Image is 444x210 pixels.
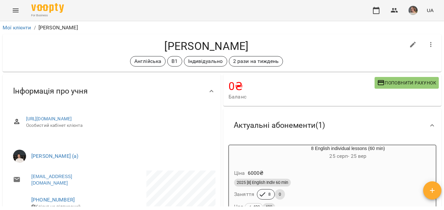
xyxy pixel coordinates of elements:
[171,57,178,65] p: B1
[188,57,223,65] p: Індивідуально
[3,74,221,108] div: Інформація про учня
[31,13,64,18] span: For Business
[31,197,75,203] a: [PHONE_NUMBER]
[13,150,26,163] img: Мірошник Михайло Павлович (а)
[31,173,105,186] a: [EMAIL_ADDRESS][DOMAIN_NAME]
[408,6,418,15] img: 579a670a21908ba1ed2e248daec19a77.jpeg
[130,56,166,67] div: Англійська
[275,191,285,197] span: 0
[13,86,88,96] span: Інформація про учня
[427,7,434,14] span: UA
[248,169,264,177] p: 6000 ₴
[134,57,161,65] p: Англійська
[260,145,436,161] div: 8 English individual lessons (60 min)
[38,24,78,32] p: [PERSON_NAME]
[229,145,260,161] div: 8 English individual lessons (60 min)
[329,153,366,159] span: 25 серп - 25 вер
[3,24,31,31] a: Мої клієнти
[8,39,405,53] h4: [PERSON_NAME]
[167,56,182,67] div: B1
[229,80,375,93] h4: 0 ₴
[8,3,23,18] button: Menu
[26,116,72,121] a: [URL][DOMAIN_NAME]
[229,56,283,67] div: 2 рази на тиждень
[3,24,441,32] nav: breadcrumb
[424,4,436,16] button: UA
[234,190,254,199] h6: Заняття
[375,77,439,89] button: Поповнити рахунок
[34,24,36,32] li: /
[264,191,274,197] span: 8
[223,109,441,142] div: Актуальні абонементи(1)
[234,180,291,186] span: 2025 [8] English Indiv 60 min
[229,93,375,101] span: Баланс
[233,57,279,65] p: 2 рази на тиждень
[31,153,79,159] a: [PERSON_NAME] (а)
[31,3,64,13] img: Voopty Logo
[184,56,227,67] div: Індивідуально
[234,120,325,130] span: Актуальні абонементи ( 1 )
[26,122,210,129] span: Особистий кабінет клієнта
[234,169,245,178] h6: Ціна
[377,79,436,87] span: Поповнити рахунок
